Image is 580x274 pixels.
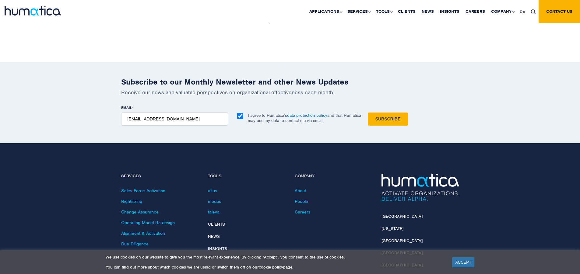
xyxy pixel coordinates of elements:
[381,226,403,231] a: [US_STATE]
[121,231,165,236] a: Alignment & Activation
[368,113,408,126] input: Subscribe
[237,113,243,119] input: I agree to Humatica’sdata protection policyand that Humatica may use my data to contact me via em...
[208,188,217,193] a: altus
[259,265,283,270] a: cookie policy
[208,199,221,204] a: modas
[121,174,199,179] h4: Services
[121,113,228,126] input: name@company.com
[121,199,142,204] a: Rightsizing
[248,113,361,123] p: I agree to Humatica’s and that Humatica may use my data to contact me via email.
[295,188,306,193] a: About
[106,255,445,260] p: We use cookies on our website to give you the most relevant experience. By clicking “Accept”, you...
[121,188,165,193] a: Sales Force Activation
[5,6,61,16] img: logo
[121,209,159,215] a: Change Assurance
[452,257,474,267] a: ACCEPT
[121,220,175,225] a: Operating Model Re-design
[381,214,423,219] a: [GEOGRAPHIC_DATA]
[208,209,220,215] a: taleva
[381,238,423,243] a: [GEOGRAPHIC_DATA]
[106,265,445,270] p: You can find out more about which cookies we are using or switch them off on our page.
[287,113,327,118] a: data protection policy
[121,89,459,96] p: Receive our news and valuable perspectives on organizational effectiveness each month.
[208,246,227,251] a: Insights
[531,9,536,14] img: search_icon
[121,77,459,87] h2: Subscribe to our Monthly Newsletter and other News Updates
[295,174,372,179] h4: Company
[208,234,220,239] a: News
[121,105,132,110] span: EMAIL
[208,222,225,227] a: Clients
[208,174,286,179] h4: Tools
[381,174,459,201] img: Humatica
[295,209,310,215] a: Careers
[121,241,149,247] a: Due Diligence
[520,9,525,14] span: DE
[295,199,308,204] a: People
